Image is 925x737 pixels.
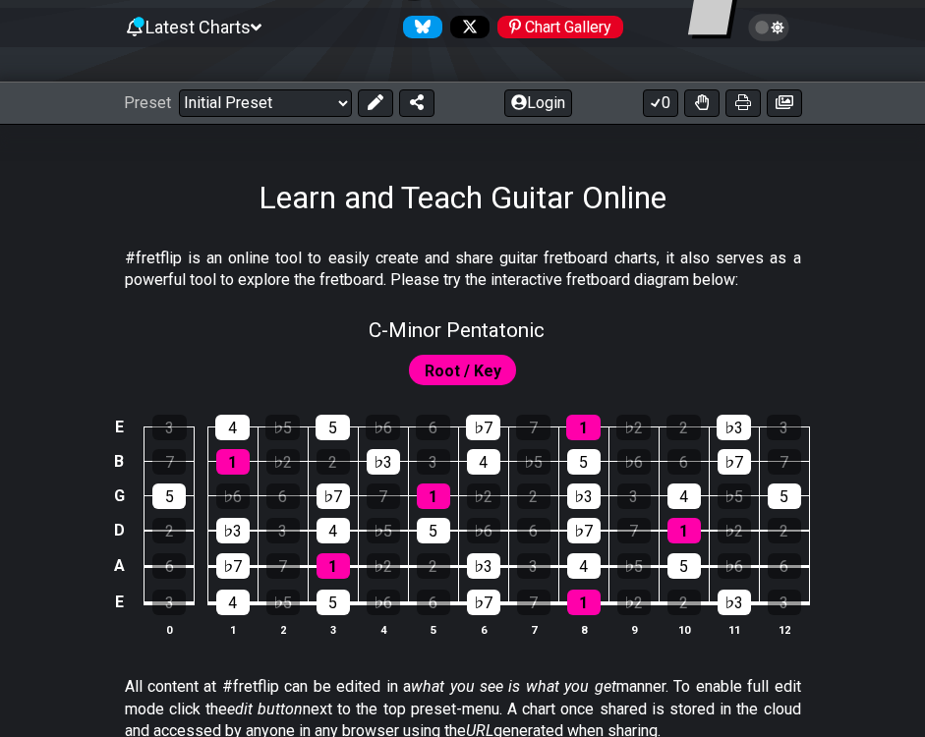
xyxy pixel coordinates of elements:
[152,553,186,579] div: 6
[216,518,250,543] div: ♭3
[717,415,751,440] div: ♭3
[145,619,195,640] th: 0
[567,553,601,579] div: 4
[467,518,500,543] div: ♭6
[366,415,400,440] div: ♭6
[517,553,550,579] div: 3
[709,619,759,640] th: 11
[179,89,352,117] select: Preset
[768,518,801,543] div: 2
[216,483,250,509] div: ♭6
[107,547,131,584] td: A
[411,677,616,696] em: what you see is what you get
[666,415,701,440] div: 2
[490,16,623,38] a: #fretflip at Pinterest
[718,518,751,543] div: ♭2
[616,415,651,440] div: ♭2
[617,518,651,543] div: 7
[497,16,623,38] div: Chart Gallery
[216,590,250,615] div: 4
[317,590,350,615] div: 5
[152,590,186,615] div: 3
[367,518,400,543] div: ♭5
[667,553,701,579] div: 5
[608,619,659,640] th: 9
[399,89,434,117] button: Share Preset
[358,619,408,640] th: 4
[768,553,801,579] div: 6
[266,590,300,615] div: ♭5
[759,619,809,640] th: 12
[124,93,171,112] span: Preset
[718,483,751,509] div: ♭5
[125,248,801,292] p: #fretflip is an online tool to easily create and share guitar fretboard charts, it also serves as...
[107,584,131,621] td: E
[265,415,300,440] div: ♭5
[367,590,400,615] div: ♭6
[567,483,601,509] div: ♭3
[216,449,250,475] div: 1
[617,590,651,615] div: ♭2
[567,518,601,543] div: ♭7
[667,518,701,543] div: 1
[417,449,450,475] div: 3
[369,318,545,342] span: C - Minor Pentatonic
[617,449,651,475] div: ♭6
[317,553,350,579] div: 1
[768,590,801,615] div: 3
[308,619,358,640] th: 3
[425,357,501,385] span: First enable full edit mode to edit
[266,553,300,579] div: 7
[567,449,601,475] div: 5
[107,513,131,548] td: D
[395,16,442,38] a: Follow #fretflip at Bluesky
[517,449,550,475] div: ♭5
[358,89,393,117] button: Edit Preset
[417,553,450,579] div: 2
[558,619,608,640] th: 8
[467,483,500,509] div: ♭2
[718,553,751,579] div: ♭6
[266,449,300,475] div: ♭2
[768,483,801,509] div: 5
[207,619,258,640] th: 1
[145,17,251,37] span: Latest Charts
[517,518,550,543] div: 6
[467,449,500,475] div: 4
[215,415,250,440] div: 4
[107,479,131,513] td: G
[442,16,490,38] a: Follow #fretflip at X
[416,415,450,440] div: 6
[152,449,186,475] div: 7
[517,483,550,509] div: 2
[317,483,350,509] div: ♭7
[617,483,651,509] div: 3
[266,483,300,509] div: 6
[367,553,400,579] div: ♭2
[417,518,450,543] div: 5
[317,449,350,475] div: 2
[504,89,572,117] button: Login
[467,553,500,579] div: ♭3
[617,553,651,579] div: ♭5
[408,619,458,640] th: 5
[508,619,558,640] th: 7
[107,410,131,444] td: E
[517,590,550,615] div: 7
[466,415,500,440] div: ♭7
[259,179,666,216] h1: Learn and Teach Guitar Online
[758,19,780,36] span: Toggle light / dark theme
[667,483,701,509] div: 4
[316,415,350,440] div: 5
[767,415,801,440] div: 3
[718,449,751,475] div: ♭7
[107,444,131,479] td: B
[567,590,601,615] div: 1
[258,619,308,640] th: 2
[725,89,761,117] button: Print
[684,89,720,117] button: Toggle Dexterity for all fretkits
[367,449,400,475] div: ♭3
[417,483,450,509] div: 1
[643,89,678,117] button: 0
[458,619,508,640] th: 6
